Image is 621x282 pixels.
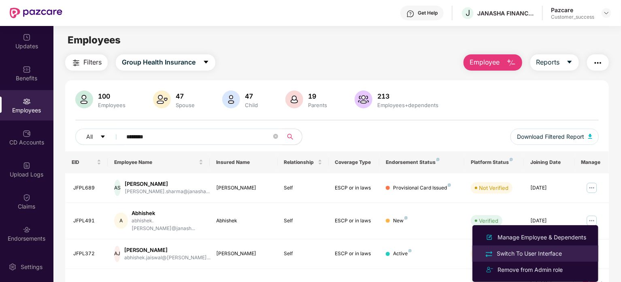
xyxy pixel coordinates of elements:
[273,134,278,139] span: close-circle
[243,102,259,108] div: Child
[73,184,101,192] div: JFPL689
[479,217,498,225] div: Verified
[174,92,196,100] div: 47
[496,265,564,274] div: Remove from Admin role
[477,9,534,17] div: JANASHA FINANCE PRIVATE LIMITED
[588,134,592,139] img: svg+xml;base64,PHN2ZyB4bWxucz0iaHR0cDovL3d3dy53My5vcmcvMjAwMC9zdmciIHhtbG5zOnhsaW5rPSJodHRwOi8vd3...
[393,184,451,192] div: Provisional Card Issued
[71,58,81,68] img: svg+xml;base64,PHN2ZyB4bWxucz0iaHR0cDovL3d3dy53My5vcmcvMjAwMC9zdmciIHdpZHRoPSIyNCIgaGVpZ2h0PSIyNC...
[114,180,121,196] div: AS
[222,90,240,108] img: svg+xml;base64,PHN2ZyB4bWxucz0iaHR0cDovL3d3dy53My5vcmcvMjAwMC9zdmciIHhtbG5zOnhsaW5rPSJodHRwOi8vd3...
[132,217,203,232] div: abhishek.[PERSON_NAME]@janash...
[23,65,31,73] img: svg+xml;base64,PHN2ZyBpZD0iQmVuZWZpdHMiIHhtbG5zPSJodHRwOi8vd3d3LnczLm9yZy8yMDAwL3N2ZyIgd2lkdGg9Ij...
[466,8,470,18] span: J
[86,132,93,141] span: All
[124,254,211,262] div: abhishek.jaiswal@[PERSON_NAME]...
[114,159,197,166] span: Employee Name
[284,184,322,192] div: Self
[530,217,568,225] div: [DATE]
[96,102,127,108] div: Employees
[551,6,594,14] div: Pazcare
[585,214,598,227] img: manageButton
[210,151,278,173] th: Insured Name
[23,161,31,170] img: svg+xml;base64,PHN2ZyBpZD0iVXBsb2FkX0xvZ3MiIGRhdGEtbmFtZT0iVXBsb2FkIExvZ3MiIHhtbG5zPSJodHRwOi8vd3...
[306,92,329,100] div: 19
[404,216,408,220] img: svg+xml;base64,PHN2ZyB4bWxucz0iaHR0cDovL3d3dy53My5vcmcvMjAwMC9zdmciIHdpZHRoPSI4IiBoZWlnaHQ9IjgiIH...
[73,250,101,258] div: JFPL372
[73,217,101,225] div: JFPL491
[335,184,373,192] div: ESCP or in laws
[536,57,560,67] span: Reports
[485,265,494,275] img: svg+xml;base64,PHN2ZyB4bWxucz0iaHR0cDovL3d3dy53My5vcmcvMjAwMC9zdmciIHdpZHRoPSIyNCIgaGVpZ2h0PSIyNC...
[335,217,373,225] div: ESCP or in laws
[376,102,440,108] div: Employees+dependents
[65,151,108,173] th: EID
[75,129,125,145] button: Allcaret-down
[282,133,298,140] span: search
[355,90,372,108] img: svg+xml;base64,PHN2ZyB4bWxucz0iaHR0cDovL3d3dy53My5vcmcvMjAwMC9zdmciIHhtbG5zOnhsaW5rPSJodHRwOi8vd3...
[418,10,438,16] div: Get Help
[273,133,278,141] span: close-circle
[495,249,564,258] div: Switch To User Interface
[216,250,271,258] div: [PERSON_NAME]
[132,209,203,217] div: Abhishek
[517,132,584,141] span: Download Filtered Report
[83,57,102,67] span: Filters
[510,129,599,145] button: Download Filtered Report
[203,59,209,66] span: caret-down
[284,250,322,258] div: Self
[100,134,106,140] span: caret-down
[479,184,508,192] div: Not Verified
[23,97,31,105] img: svg+xml;base64,PHN2ZyBpZD0iRW1wbG95ZWVzIiB4bWxucz0iaHR0cDovL3d3dy53My5vcmcvMjAwMC9zdmciIHdpZHRoPS...
[510,158,513,161] img: svg+xml;base64,PHN2ZyB4bWxucz0iaHR0cDovL3d3dy53My5vcmcvMjAwMC9zdmciIHdpZHRoPSI4IiBoZWlnaHQ9IjgiIH...
[153,90,171,108] img: svg+xml;base64,PHN2ZyB4bWxucz0iaHR0cDovL3d3dy53My5vcmcvMjAwMC9zdmciIHhtbG5zOnhsaW5rPSJodHRwOi8vd3...
[216,217,271,225] div: Abhishek
[551,14,594,20] div: Customer_success
[282,129,302,145] button: search
[18,263,45,271] div: Settings
[566,59,573,66] span: caret-down
[506,58,516,68] img: svg+xml;base64,PHN2ZyB4bWxucz0iaHR0cDovL3d3dy53My5vcmcvMjAwMC9zdmciIHhtbG5zOnhsaW5rPSJodHRwOi8vd3...
[72,159,95,166] span: EID
[335,250,373,258] div: ESCP or in laws
[470,57,500,67] span: Employee
[485,232,494,242] img: svg+xml;base64,PHN2ZyB4bWxucz0iaHR0cDovL3d3dy53My5vcmcvMjAwMC9zdmciIHhtbG5zOnhsaW5rPSJodHRwOi8vd3...
[393,217,408,225] div: New
[485,250,493,258] img: svg+xml;base64,PHN2ZyB4bWxucz0iaHR0cDovL3d3dy53My5vcmcvMjAwMC9zdmciIHdpZHRoPSIyNCIgaGVpZ2h0PSIyNC...
[284,159,316,166] span: Relationship
[408,249,412,252] img: svg+xml;base64,PHN2ZyB4bWxucz0iaHR0cDovL3d3dy53My5vcmcvMjAwMC9zdmciIHdpZHRoPSI4IiBoZWlnaHQ9IjgiIH...
[174,102,196,108] div: Spouse
[530,54,579,71] button: Reportscaret-down
[122,57,196,67] span: Group Health Insurance
[243,92,259,100] div: 47
[575,151,609,173] th: Manage
[376,92,440,100] div: 213
[125,180,210,188] div: [PERSON_NAME]
[585,181,598,194] img: manageButton
[464,54,522,71] button: Employee
[393,250,412,258] div: Active
[114,246,120,262] div: AJ
[278,151,329,173] th: Relationship
[23,129,31,138] img: svg+xml;base64,PHN2ZyBpZD0iQ0RfQWNjb3VudHMiIGRhdGEtbmFtZT0iQ0QgQWNjb3VudHMiIHhtbG5zPSJodHRwOi8vd3...
[23,33,31,41] img: svg+xml;base64,PHN2ZyBpZD0iVXBkYXRlZCIgeG1sbnM9Imh0dHA6Ly93d3cudzMub3JnLzIwMDAvc3ZnIiB3aWR0aD0iMj...
[471,159,517,166] div: Platform Status
[125,188,210,196] div: [PERSON_NAME].sharma@janasha...
[124,246,211,254] div: [PERSON_NAME]
[216,184,271,192] div: [PERSON_NAME]
[593,58,603,68] img: svg+xml;base64,PHN2ZyB4bWxucz0iaHR0cDovL3d3dy53My5vcmcvMjAwMC9zdmciIHdpZHRoPSIyNCIgaGVpZ2h0PSIyNC...
[530,184,568,192] div: [DATE]
[524,151,575,173] th: Joining Date
[9,263,17,271] img: svg+xml;base64,PHN2ZyBpZD0iU2V0dGluZy0yMHgyMCIgeG1sbnM9Imh0dHA6Ly93d3cudzMub3JnLzIwMDAvc3ZnIiB3aW...
[75,90,93,108] img: svg+xml;base64,PHN2ZyB4bWxucz0iaHR0cDovL3d3dy53My5vcmcvMjAwMC9zdmciIHhtbG5zOnhsaW5rPSJodHRwOi8vd3...
[496,233,588,242] div: Manage Employee & Dependents
[285,90,303,108] img: svg+xml;base64,PHN2ZyB4bWxucz0iaHR0cDovL3d3dy53My5vcmcvMjAwMC9zdmciIHhtbG5zOnhsaW5rPSJodHRwOi8vd3...
[23,194,31,202] img: svg+xml;base64,PHN2ZyBpZD0iQ2xhaW0iIHhtbG5zPSJodHRwOi8vd3d3LnczLm9yZy8yMDAwL3N2ZyIgd2lkdGg9IjIwIi...
[108,151,210,173] th: Employee Name
[116,54,215,71] button: Group Health Insurancecaret-down
[603,10,610,16] img: svg+xml;base64,PHN2ZyBpZD0iRHJvcGRvd24tMzJ4MzIiIHhtbG5zPSJodHRwOi8vd3d3LnczLm9yZy8yMDAwL3N2ZyIgd2...
[386,159,458,166] div: Endorsement Status
[436,158,440,161] img: svg+xml;base64,PHN2ZyB4bWxucz0iaHR0cDovL3d3dy53My5vcmcvMjAwMC9zdmciIHdpZHRoPSI4IiBoZWlnaHQ9IjgiIH...
[406,10,415,18] img: svg+xml;base64,PHN2ZyBpZD0iSGVscC0zMngzMiIgeG1sbnM9Imh0dHA6Ly93d3cudzMub3JnLzIwMDAvc3ZnIiB3aWR0aD...
[96,92,127,100] div: 100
